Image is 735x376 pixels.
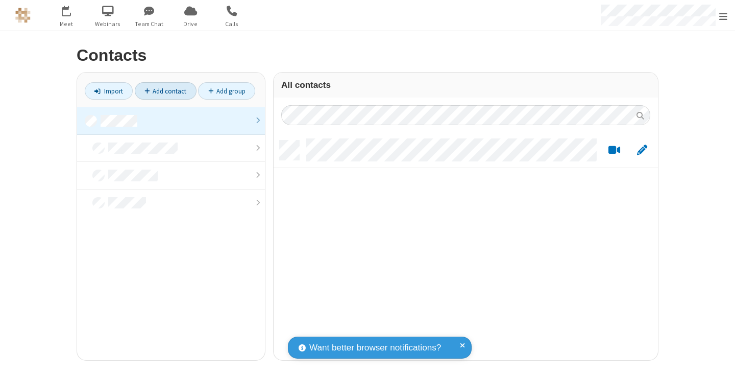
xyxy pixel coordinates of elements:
[77,46,658,64] h2: Contacts
[171,19,210,29] span: Drive
[198,82,255,100] a: Add group
[213,19,251,29] span: Calls
[15,8,31,23] img: QA Selenium DO NOT DELETE OR CHANGE
[47,19,86,29] span: Meet
[281,80,650,90] h3: All contacts
[85,82,133,100] a: Import
[274,133,658,360] div: grid
[130,19,168,29] span: Team Chat
[135,82,197,100] a: Add contact
[632,144,652,157] button: Edit
[69,6,76,13] div: 1
[309,341,441,355] span: Want better browser notifications?
[604,144,624,157] button: Start a video meeting
[89,19,127,29] span: Webinars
